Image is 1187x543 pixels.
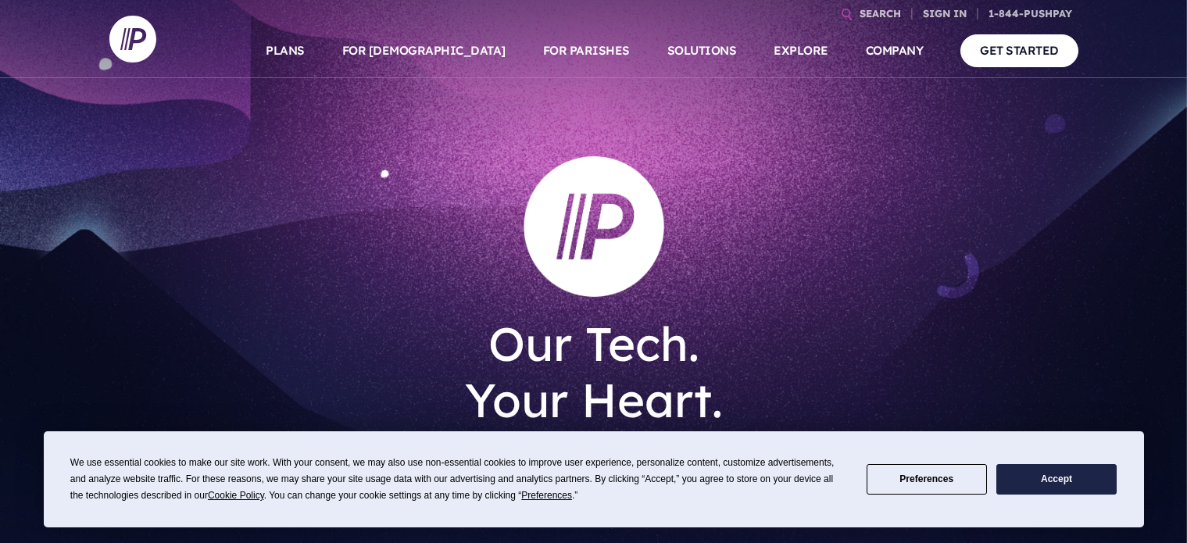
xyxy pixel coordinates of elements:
a: FOR PARISHES [543,23,630,78]
a: SOLUTIONS [667,23,737,78]
span: Preferences [521,490,572,501]
a: EXPLORE [774,23,828,78]
div: Cookie Consent Prompt [44,431,1144,527]
button: Preferences [867,464,987,495]
a: PLANS [266,23,305,78]
a: FOR [DEMOGRAPHIC_DATA] [342,23,506,78]
button: Accept [996,464,1117,495]
span: Cookie Policy [208,490,264,501]
h1: Our Tech. Your Heart. [364,303,824,441]
a: COMPANY [866,23,924,78]
a: GET STARTED [960,34,1078,66]
div: We use essential cookies to make our site work. With your consent, we may also use non-essential ... [70,455,848,504]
